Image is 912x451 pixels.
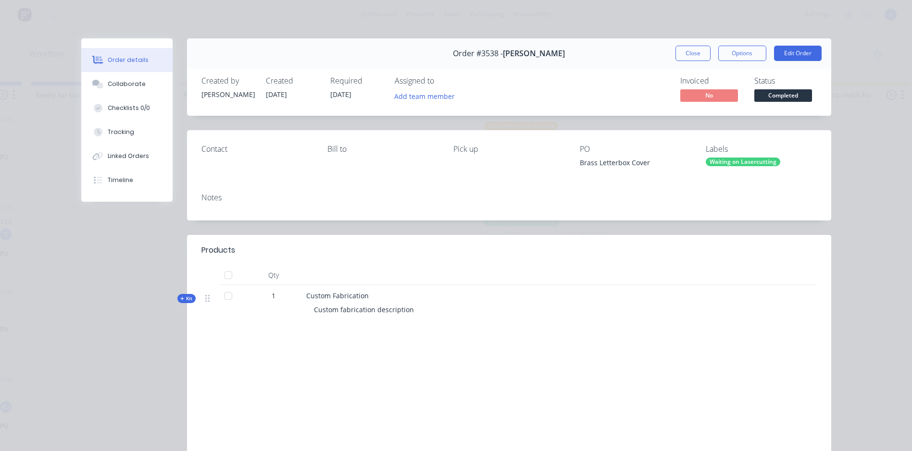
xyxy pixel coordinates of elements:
[330,76,383,85] div: Required
[81,48,173,72] button: Order details
[453,145,564,154] div: Pick up
[108,176,133,184] div: Timeline
[201,145,312,154] div: Contact
[754,76,817,85] div: Status
[580,145,690,154] div: PO
[266,76,319,85] div: Created
[395,76,491,85] div: Assigned to
[245,266,302,285] div: Qty
[201,193,817,202] div: Notes
[306,291,369,300] span: Custom Fabrication
[266,90,287,99] span: [DATE]
[754,89,812,104] button: Completed
[680,89,738,101] span: No
[177,294,196,303] div: Kit
[453,49,503,58] span: Order #3538 -
[81,120,173,144] button: Tracking
[327,145,438,154] div: Bill to
[314,305,414,314] span: Custom fabrication description
[201,76,254,85] div: Created by
[180,295,193,302] span: Kit
[580,158,690,171] div: Brass Letterbox Cover
[108,56,149,64] div: Order details
[81,144,173,168] button: Linked Orders
[272,291,275,301] span: 1
[81,72,173,96] button: Collaborate
[389,89,460,102] button: Add team member
[774,46,822,61] button: Edit Order
[330,90,351,99] span: [DATE]
[108,104,150,112] div: Checklists 0/0
[201,89,254,99] div: [PERSON_NAME]
[81,168,173,192] button: Timeline
[675,46,711,61] button: Close
[680,76,743,85] div: Invoiced
[503,49,565,58] span: [PERSON_NAME]
[108,152,149,160] div: Linked Orders
[108,128,134,136] div: Tracking
[201,244,235,256] div: Products
[108,80,146,88] div: Collaborate
[706,158,780,166] div: Waiting on Lasercutting
[718,46,766,61] button: Options
[81,96,173,120] button: Checklists 0/0
[395,89,460,102] button: Add team member
[754,89,812,101] span: Completed
[706,145,816,154] div: Labels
